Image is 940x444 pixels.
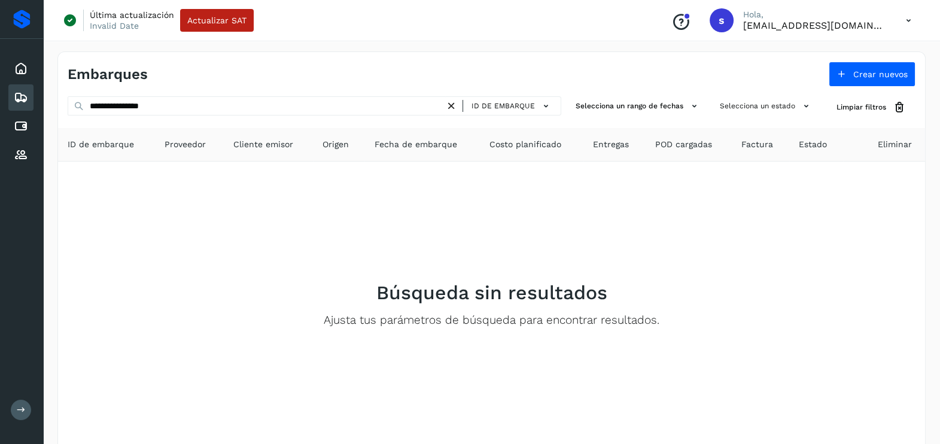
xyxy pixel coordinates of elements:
button: Selecciona un estado [715,96,817,116]
p: smedina@niagarawater.com [743,20,887,31]
button: Crear nuevos [829,62,915,87]
span: POD cargadas [655,138,712,151]
div: Inicio [8,56,34,82]
h4: Embarques [68,66,148,83]
h2: Búsqueda sin resultados [376,281,607,304]
span: Factura [741,138,773,151]
p: Ajusta tus parámetros de búsqueda para encontrar resultados. [324,314,659,327]
span: Estado [799,138,827,151]
button: ID de embarque [468,98,556,115]
span: Crear nuevos [853,70,908,78]
div: Cuentas por pagar [8,113,34,139]
p: Invalid Date [90,20,139,31]
span: Costo planificado [489,138,561,151]
button: Actualizar SAT [180,9,254,32]
p: Hola, [743,10,887,20]
span: Fecha de embarque [374,138,457,151]
div: Proveedores [8,142,34,168]
span: Origen [323,138,349,151]
span: Proveedor [165,138,206,151]
span: ID de embarque [68,138,134,151]
span: Cliente emisor [233,138,293,151]
span: Eliminar [878,138,912,151]
div: Embarques [8,84,34,111]
button: Selecciona un rango de fechas [571,96,705,116]
span: ID de embarque [471,101,535,111]
span: Limpiar filtros [836,102,886,112]
span: Entregas [593,138,629,151]
p: Última actualización [90,10,174,20]
span: Actualizar SAT [187,16,247,25]
button: Limpiar filtros [827,96,915,118]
